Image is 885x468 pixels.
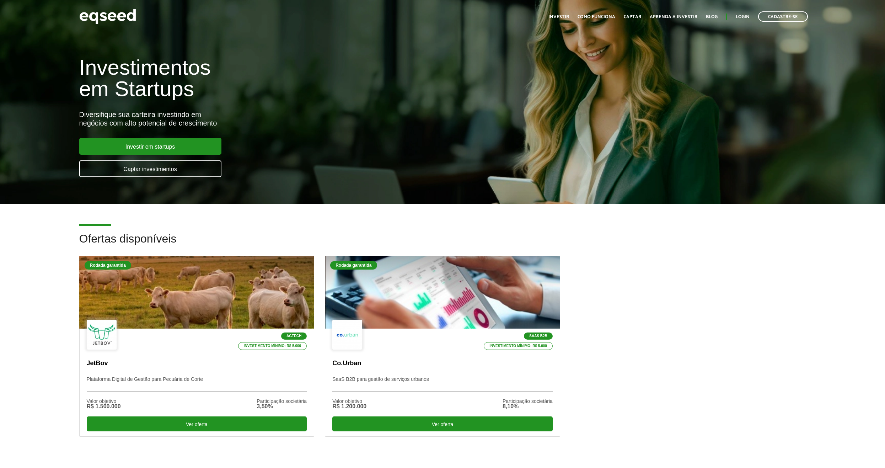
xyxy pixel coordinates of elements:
[706,15,718,19] a: Blog
[79,138,221,155] a: Investir em startups
[332,404,366,409] div: R$ 1.200.000
[238,342,307,350] p: Investimento mínimo: R$ 5.000
[503,404,553,409] div: 8,10%
[325,256,560,437] a: Rodada garantida SaaS B2B Investimento mínimo: R$ 5.000 Co.Urban SaaS B2B para gestão de serviços...
[79,160,221,177] a: Captar investimentos
[736,15,750,19] a: Login
[79,57,511,100] h1: Investimentos em Startups
[332,416,553,431] div: Ver oferta
[87,416,307,431] div: Ver oferta
[624,15,641,19] a: Captar
[87,376,307,392] p: Plataforma Digital de Gestão para Pecuária de Corte
[257,399,307,404] div: Participação societária
[79,110,511,127] div: Diversifique sua carteira investindo em negócios com alto potencial de crescimento
[548,15,569,19] a: Investir
[330,261,377,270] div: Rodada garantida
[758,11,808,22] a: Cadastre-se
[79,256,315,437] a: Rodada garantida Agtech Investimento mínimo: R$ 5.000 JetBov Plataforma Digital de Gestão para Pe...
[79,233,806,256] h2: Ofertas disponíveis
[85,261,131,270] div: Rodada garantida
[332,399,366,404] div: Valor objetivo
[503,399,553,404] div: Participação societária
[524,333,553,340] p: SaaS B2B
[87,404,121,409] div: R$ 1.500.000
[79,7,136,26] img: EqSeed
[332,360,553,367] p: Co.Urban
[257,404,307,409] div: 3,50%
[87,360,307,367] p: JetBov
[281,333,307,340] p: Agtech
[578,15,615,19] a: Como funciona
[87,399,121,404] div: Valor objetivo
[332,376,553,392] p: SaaS B2B para gestão de serviços urbanos
[484,342,553,350] p: Investimento mínimo: R$ 5.000
[650,15,697,19] a: Aprenda a investir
